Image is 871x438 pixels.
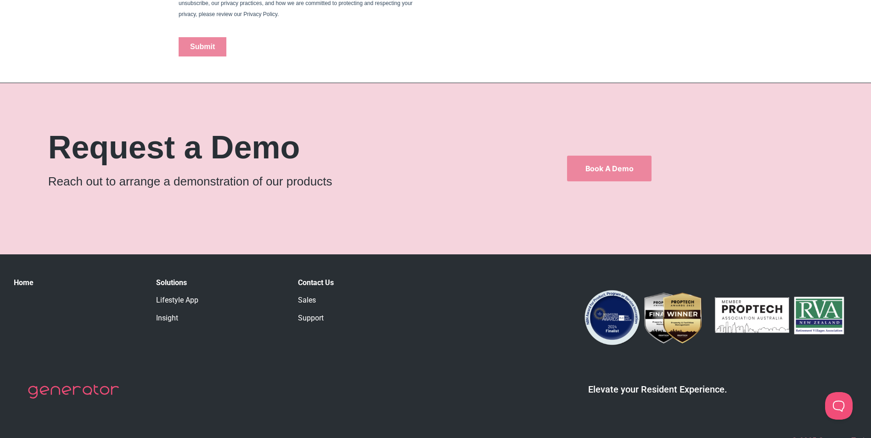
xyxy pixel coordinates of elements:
a: Support [298,314,324,322]
span: Lifestyle App [11,165,55,174]
strong: Solutions [156,278,187,287]
a: Home [14,278,34,287]
a: Book a Demo [567,156,652,181]
a: Lifestyle App [156,296,198,304]
h2: Request a Demo [48,131,514,163]
span: I agree to allow Generator Tech to store and process my personal data. [11,378,249,387]
input: I agree to receive other communications from Generator Tech. [2,342,8,348]
h5: Elevate your Resident Experience.​ [459,384,858,395]
input: ESG Insights [2,178,8,184]
a: Insight [156,314,178,322]
span: ESG Insights [11,177,56,185]
iframe: Toggle Customer Support [825,392,853,420]
span: I agree to receive other communications from Generator Tech. [11,340,249,348]
span: Book a Demo [585,165,634,172]
a: Sales [298,296,316,304]
p: Reach out to arrange a demonstration of our products [48,173,514,191]
input: Lifestyle App [2,166,8,172]
strong: Contact Us [298,278,334,287]
input: I agree to allow Generator Tech to store and process my personal data.* [2,380,8,386]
